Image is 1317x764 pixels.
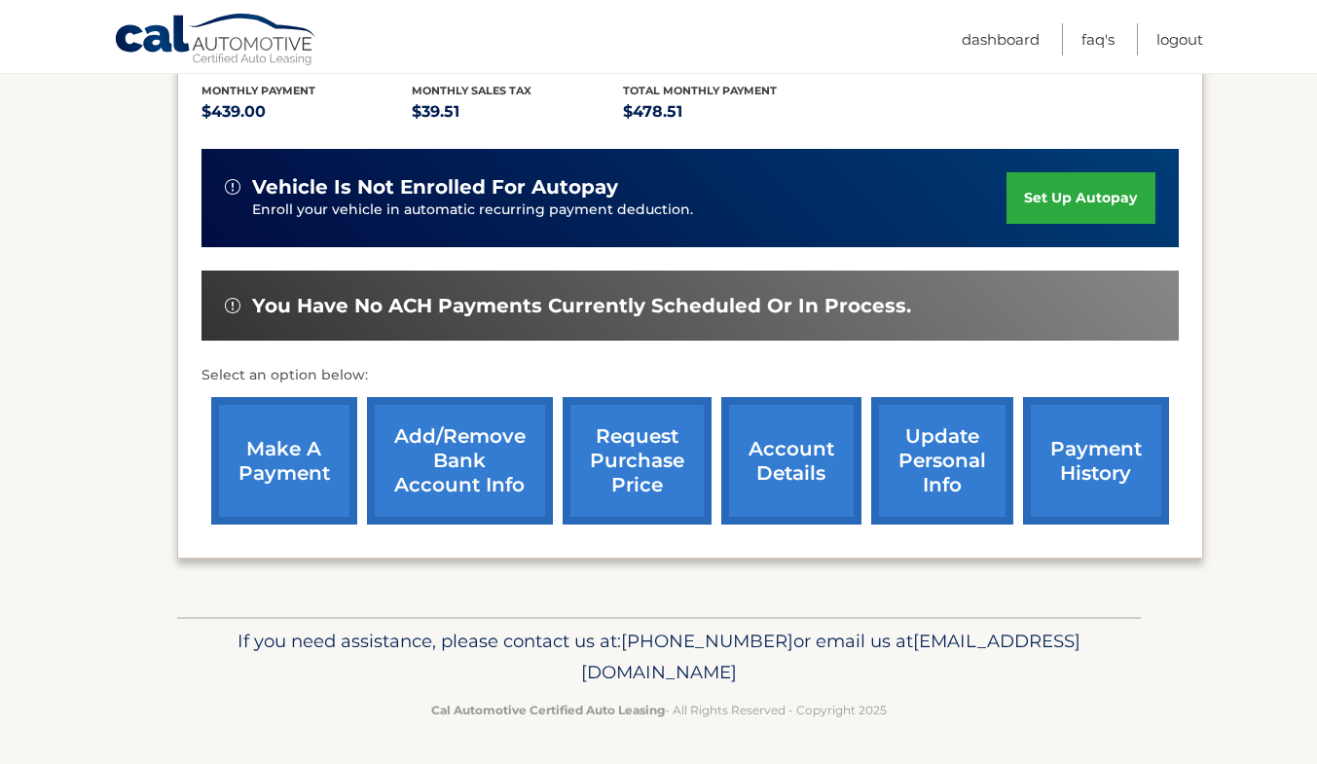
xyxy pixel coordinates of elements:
[1156,23,1203,55] a: Logout
[252,200,1007,221] p: Enroll your vehicle in automatic recurring payment deduction.
[623,84,777,97] span: Total Monthly Payment
[201,98,413,126] p: $439.00
[623,98,834,126] p: $478.51
[225,179,240,195] img: alert-white.svg
[621,630,793,652] span: [PHONE_NUMBER]
[563,397,712,525] a: request purchase price
[114,13,318,69] a: Cal Automotive
[190,700,1128,720] p: - All Rights Reserved - Copyright 2025
[252,294,911,318] span: You have no ACH payments currently scheduled or in process.
[1023,397,1169,525] a: payment history
[225,298,240,313] img: alert-white.svg
[190,626,1128,688] p: If you need assistance, please contact us at: or email us at
[1081,23,1115,55] a: FAQ's
[412,98,623,126] p: $39.51
[252,175,618,200] span: vehicle is not enrolled for autopay
[871,397,1013,525] a: update personal info
[431,703,665,717] strong: Cal Automotive Certified Auto Leasing
[581,630,1080,683] span: [EMAIL_ADDRESS][DOMAIN_NAME]
[367,397,553,525] a: Add/Remove bank account info
[1006,172,1154,224] a: set up autopay
[962,23,1040,55] a: Dashboard
[412,84,531,97] span: Monthly sales Tax
[201,84,315,97] span: Monthly Payment
[201,364,1179,387] p: Select an option below:
[721,397,861,525] a: account details
[211,397,357,525] a: make a payment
